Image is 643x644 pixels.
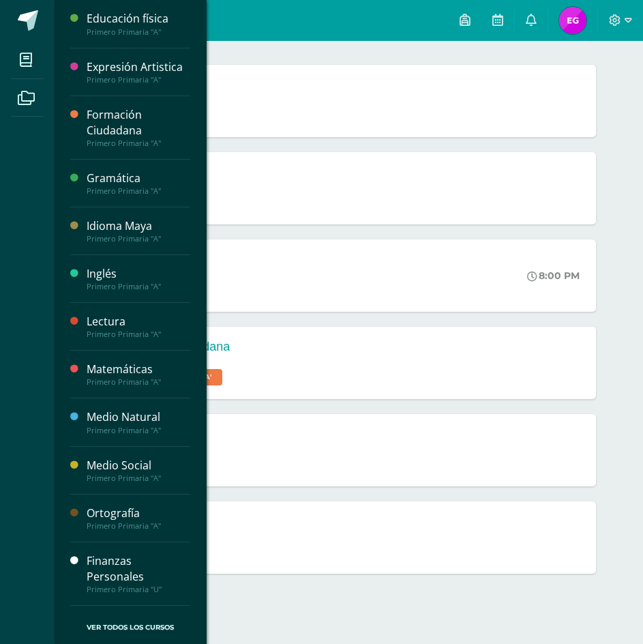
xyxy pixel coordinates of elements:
div: Ortografía [87,506,190,521]
div: Expresión Artistica [87,59,190,75]
div: Formación Ciudadana [87,107,190,138]
a: Educación físicaPrimero Primaria "A" [87,11,190,36]
div: Primero Primaria "A" [87,234,190,244]
div: Inglés [87,266,190,282]
div: Primero Primaria "A" [87,521,190,531]
div: Educación física [87,11,190,27]
div: Primero Primaria "A" [87,330,190,339]
a: MatemáticasPrimero Primaria "A" [87,362,190,387]
div: Primero Primaria "A" [87,186,190,196]
a: Medio NaturalPrimero Primaria "A" [87,409,190,435]
a: Idioma MayaPrimero Primaria "A" [87,218,190,244]
div: Primero Primaria "U" [87,585,190,594]
div: Primero Primaria "A" [87,473,190,483]
a: LecturaPrimero Primaria "A" [87,314,190,339]
div: Finanzas Personales [87,553,190,585]
div: Primero Primaria "A" [87,282,190,291]
div: Primero Primaria "A" [87,75,190,85]
a: Finanzas PersonalesPrimero Primaria "U" [87,553,190,594]
a: Medio SocialPrimero Primaria "A" [87,458,190,483]
a: OrtografíaPrimero Primaria "A" [87,506,190,531]
div: Lectura [87,314,190,330]
div: Matemáticas [87,362,190,377]
a: InglésPrimero Primaria "A" [87,266,190,291]
div: Gramática [87,171,190,186]
a: GramáticaPrimero Primaria "A" [87,171,190,196]
div: Primero Primaria "A" [87,426,190,435]
a: Formación CiudadanaPrimero Primaria "A" [87,107,190,148]
div: Primero Primaria "A" [87,377,190,387]
div: Medio Natural [87,409,190,425]
div: Primero Primaria "A" [87,138,190,148]
div: Idioma Maya [87,218,190,234]
a: Expresión ArtisticaPrimero Primaria "A" [87,59,190,85]
div: Medio Social [87,458,190,473]
div: Primero Primaria "A" [87,27,190,37]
